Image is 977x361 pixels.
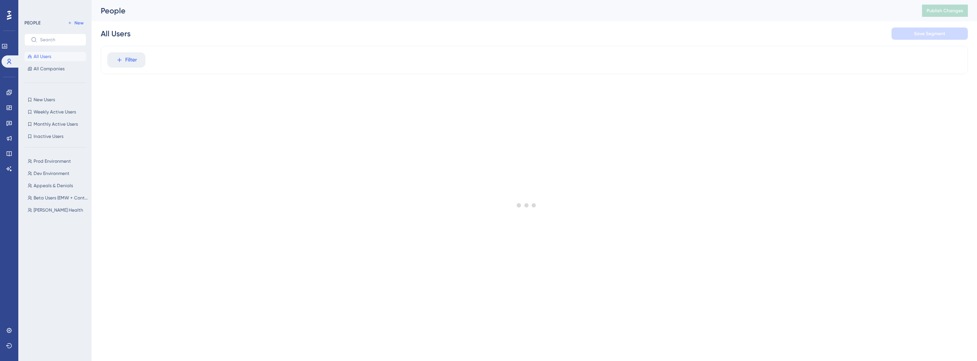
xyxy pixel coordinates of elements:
[34,133,63,139] span: Inactive Users
[24,181,91,190] button: Appeals & Denials
[34,53,51,60] span: All Users
[24,157,91,166] button: Prod Environment
[24,132,86,141] button: Inactive Users
[101,5,903,16] div: People
[34,183,73,189] span: Appeals & Denials
[24,107,86,117] button: Weekly Active Users
[24,169,91,178] button: Dev Environment
[927,8,963,14] span: Publish Changes
[892,28,968,40] button: Save Segment
[34,109,76,115] span: Weekly Active Users
[24,95,86,104] button: New Users
[24,193,91,202] button: Beta Users (EMW + Continuum)
[34,170,69,176] span: Dev Environment
[24,206,91,215] button: [PERSON_NAME] Health
[922,5,968,17] button: Publish Changes
[40,37,80,42] input: Search
[34,97,55,103] span: New Users
[24,64,86,73] button: All Companies
[34,207,83,213] span: [PERSON_NAME] Health
[34,66,64,72] span: All Companies
[34,158,71,164] span: Prod Environment
[24,52,86,61] button: All Users
[101,28,131,39] div: All Users
[65,18,86,28] button: New
[34,195,88,201] span: Beta Users (EMW + Continuum)
[74,20,84,26] span: New
[24,20,40,26] div: PEOPLE
[24,120,86,129] button: Monthly Active Users
[914,31,945,37] span: Save Segment
[34,121,78,127] span: Monthly Active Users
